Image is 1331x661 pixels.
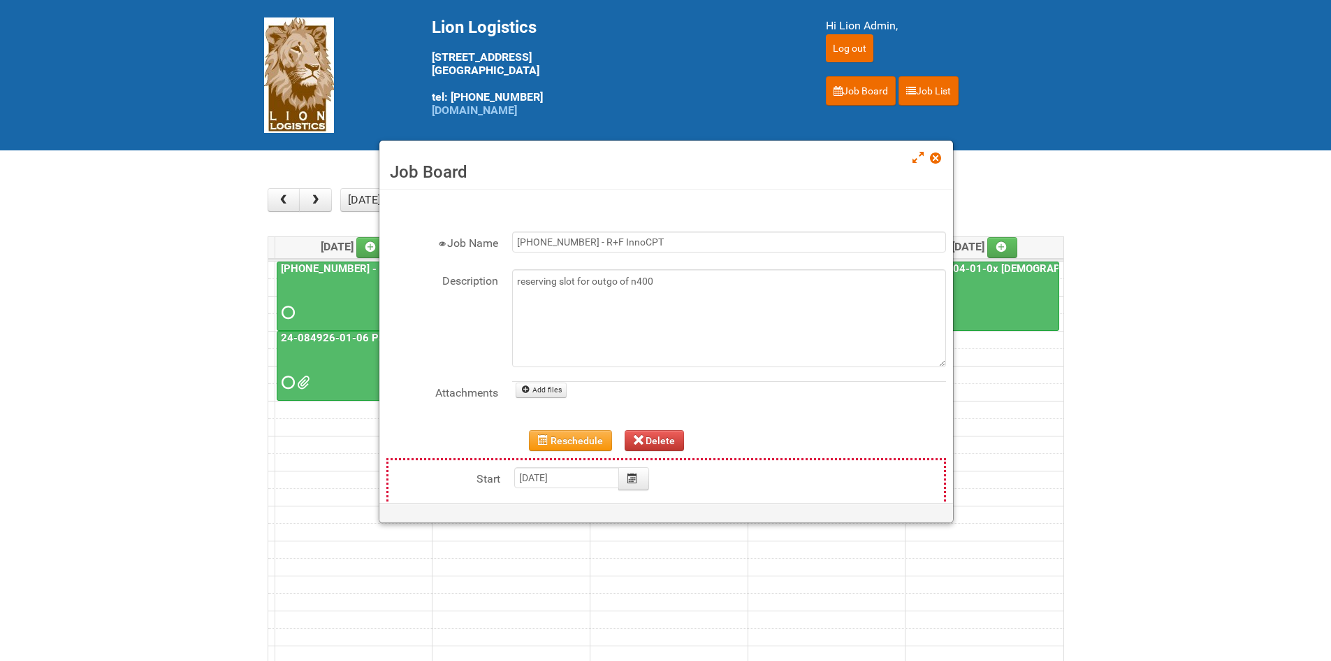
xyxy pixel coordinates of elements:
[282,378,291,388] span: Requested
[908,262,1192,275] a: 25-039404-01-0x [DEMOGRAPHIC_DATA] Wet Shave SQM
[277,331,428,401] a: 24-084926-01-06 Pack Collab Wand Tint
[297,378,307,388] span: MDN (2) 24-084926-01-06 (#2).xlsx JNF 24-084926-01-06.DOC MDN 24-084926-01-06.xlsx
[432,17,791,117] div: [STREET_ADDRESS] [GEOGRAPHIC_DATA] tel: [PHONE_NUMBER]
[264,17,334,133] img: Lion Logistics
[340,188,388,212] button: [DATE]
[826,34,873,62] input: Log out
[512,269,946,367] textarea: reserving slot for outgo of n400
[278,332,480,344] a: 24-084926-01-06 Pack Collab Wand Tint
[264,68,334,81] a: Lion Logistics
[516,383,567,398] a: Add files
[529,430,612,451] button: Reschedule
[618,467,649,490] button: Calendar
[277,262,428,332] a: [PHONE_NUMBER] - R+F InnoCPT
[432,17,537,37] span: Lion Logistics
[987,237,1018,258] a: Add an event
[899,76,959,106] a: Job List
[388,467,500,488] label: Start
[432,104,517,117] a: [DOMAIN_NAME]
[356,237,387,258] a: Add an event
[278,262,443,275] a: [PHONE_NUMBER] - R+F InnoCPT
[907,262,1059,332] a: 25-039404-01-0x [DEMOGRAPHIC_DATA] Wet Shave SQM
[826,17,1068,34] div: Hi Lion Admin,
[390,162,943,183] h3: Job Board
[952,240,1018,253] span: [DATE]
[826,76,896,106] a: Job Board
[321,240,387,253] span: [DATE]
[282,308,291,318] span: Requested
[386,269,498,290] label: Description
[386,381,498,401] label: Attachments
[625,430,685,451] button: Delete
[386,232,498,252] label: Job Name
